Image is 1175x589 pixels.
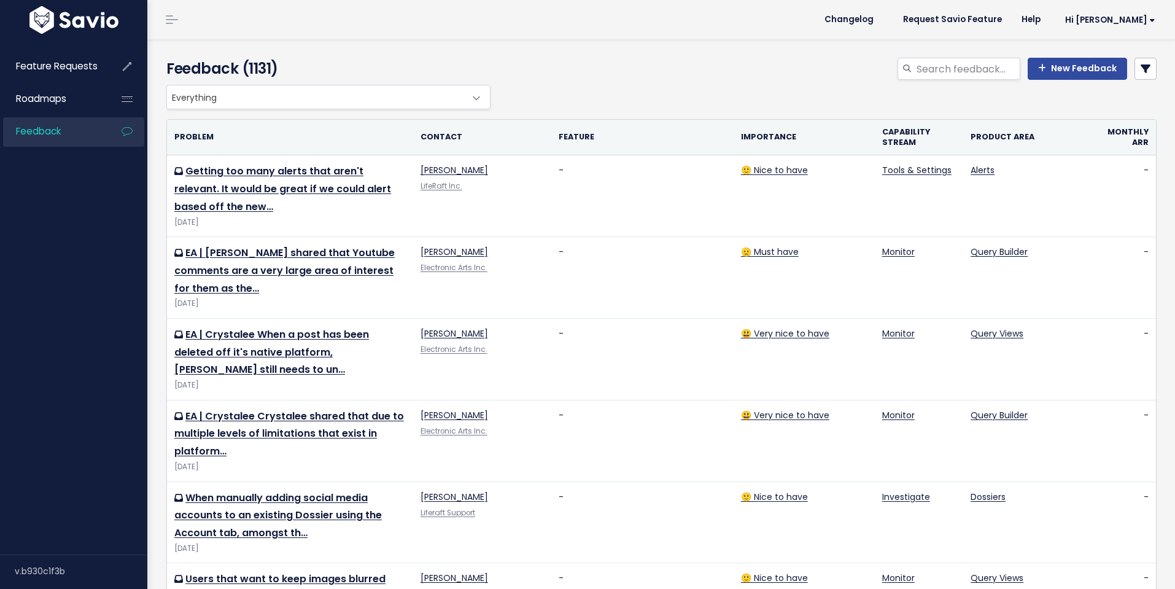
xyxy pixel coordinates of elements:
[1012,10,1050,29] a: Help
[421,426,487,436] a: Electronic Arts Inc.
[551,237,734,319] td: -
[3,85,102,113] a: Roadmaps
[421,491,488,503] a: [PERSON_NAME]
[167,120,413,155] th: Problem
[741,246,799,258] a: 🫡 Must have
[16,125,61,138] span: Feedback
[893,10,1012,29] a: Request Savio Feature
[167,85,465,109] span: Everything
[1065,15,1155,25] span: Hi [PERSON_NAME]
[971,164,995,176] a: Alerts
[421,181,462,191] a: LifeRaft Inc.
[174,216,406,229] div: [DATE]
[166,58,484,80] h4: Feedback (1131)
[875,120,963,155] th: Capability stream
[174,164,391,214] a: Getting too many alerts that aren't relevant. It would be great if we could alert based off the new…
[166,85,491,109] span: Everything
[741,409,829,421] a: 😃 Very nice to have
[174,461,406,474] div: [DATE]
[15,555,147,587] div: v.b930c1f3b
[971,327,1023,340] a: Query Views
[1094,400,1156,482] td: -
[882,572,915,584] a: Monitor
[741,491,808,503] a: 🙂 Nice to have
[174,327,369,377] a: EA | Crystalee When a post has been deleted off it's native platform, [PERSON_NAME] still needs t...
[174,542,406,555] div: [DATE]
[1050,10,1165,29] a: Hi [PERSON_NAME]
[741,164,808,176] a: 🙂 Nice to have
[971,246,1028,258] a: Query Builder
[971,572,1023,584] a: Query Views
[413,120,551,155] th: Contact
[824,15,874,24] span: Changelog
[882,246,915,258] a: Monitor
[882,491,930,503] a: Investigate
[174,246,395,295] a: EA | [PERSON_NAME] shared that Youtube comments are a very large area of interest for them as the…
[421,572,488,584] a: [PERSON_NAME]
[174,491,382,540] a: When manually adding social media accounts to an existing Dossier using the Account tab, amongst th…
[971,409,1028,421] a: Query Builder
[3,117,102,146] a: Feedback
[1094,318,1156,400] td: -
[1094,120,1156,155] th: Monthly ARR
[741,327,829,340] a: 😃 Very nice to have
[551,400,734,482] td: -
[971,491,1006,503] a: Dossiers
[174,409,404,459] a: EA | Crystalee Crystalee shared that due to multiple levels of limitations that exist in platform…
[551,155,734,237] td: -
[421,263,487,273] a: Electronic Arts Inc.
[1028,58,1127,80] a: New Feedback
[1094,482,1156,563] td: -
[174,297,406,310] div: [DATE]
[741,572,808,584] a: 🙂 Nice to have
[421,164,488,176] a: [PERSON_NAME]
[963,120,1094,155] th: Product Area
[421,345,487,354] a: Electronic Arts Inc.
[551,482,734,563] td: -
[734,120,875,155] th: Importance
[551,318,734,400] td: -
[882,409,915,421] a: Monitor
[882,327,915,340] a: Monitor
[421,409,488,421] a: [PERSON_NAME]
[915,58,1020,80] input: Search feedback...
[26,6,122,34] img: logo-white.9d6f32f41409.svg
[3,52,102,80] a: Feature Requests
[421,246,488,258] a: [PERSON_NAME]
[421,508,475,518] a: Liferaft Support
[16,92,66,105] span: Roadmaps
[174,379,406,392] div: [DATE]
[1094,237,1156,319] td: -
[16,60,98,72] span: Feature Requests
[421,327,488,340] a: [PERSON_NAME]
[882,164,952,176] a: Tools & Settings
[1094,155,1156,237] td: -
[551,120,734,155] th: Feature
